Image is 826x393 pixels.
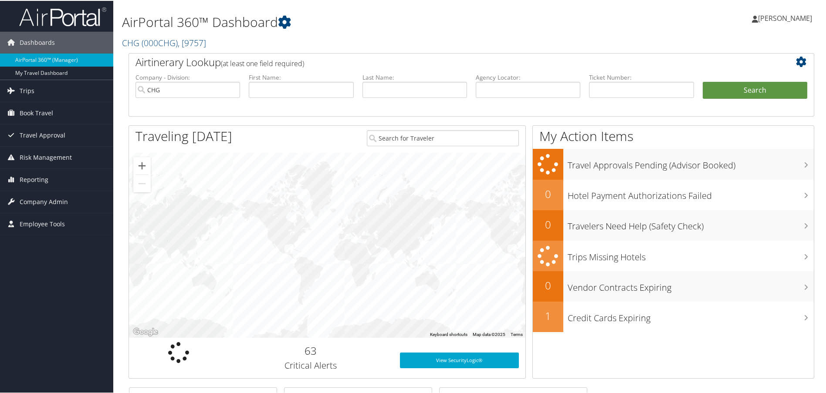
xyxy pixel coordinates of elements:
[135,54,750,69] h2: Airtinerary Lookup
[367,129,519,145] input: Search for Traveler
[142,36,178,48] span: ( 000CHG )
[476,72,580,81] label: Agency Locator:
[533,301,814,331] a: 1Credit Cards Expiring
[533,209,814,240] a: 0Travelers Need Help (Safety Check)
[568,154,814,171] h3: Travel Approvals Pending (Advisor Booked)
[20,190,68,212] span: Company Admin
[20,79,34,101] span: Trips
[568,185,814,201] h3: Hotel Payment Authorizations Failed
[20,212,65,234] span: Employee Tools
[20,101,53,123] span: Book Travel
[20,168,48,190] span: Reporting
[133,174,151,191] button: Zoom out
[249,72,353,81] label: First Name:
[568,246,814,262] h3: Trips Missing Hotels
[568,276,814,293] h3: Vendor Contracts Expiring
[533,277,563,292] h2: 0
[122,36,206,48] a: CHG
[473,331,505,336] span: Map data ©2025
[568,215,814,232] h3: Travelers Need Help (Safety Check)
[533,216,563,231] h2: 0
[178,36,206,48] span: , [ 9757 ]
[533,179,814,209] a: 0Hotel Payment Authorizations Failed
[758,13,812,22] span: [PERSON_NAME]
[133,156,151,174] button: Zoom in
[20,124,65,145] span: Travel Approval
[533,186,563,201] h2: 0
[234,359,386,371] h3: Critical Alerts
[135,72,240,81] label: Company - Division:
[430,331,467,337] button: Keyboard shortcuts
[400,352,519,367] a: View SecurityLogic®
[20,146,72,168] span: Risk Management
[135,126,232,144] h1: Traveling [DATE]
[362,72,467,81] label: Last Name:
[589,72,694,81] label: Ticket Number:
[19,6,106,26] img: airportal-logo.png
[131,326,160,337] img: Google
[533,148,814,179] a: Travel Approvals Pending (Advisor Booked)
[234,343,386,357] h2: 63
[703,81,807,98] button: Search
[533,308,563,322] h2: 1
[122,12,588,30] h1: AirPortal 360™ Dashboard
[511,331,523,336] a: Terms (opens in new tab)
[568,307,814,323] h3: Credit Cards Expiring
[533,126,814,144] h1: My Action Items
[533,270,814,301] a: 0Vendor Contracts Expiring
[533,240,814,271] a: Trips Missing Hotels
[221,58,304,67] span: (at least one field required)
[20,31,55,53] span: Dashboards
[752,4,821,30] a: [PERSON_NAME]
[131,326,160,337] a: Open this area in Google Maps (opens a new window)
